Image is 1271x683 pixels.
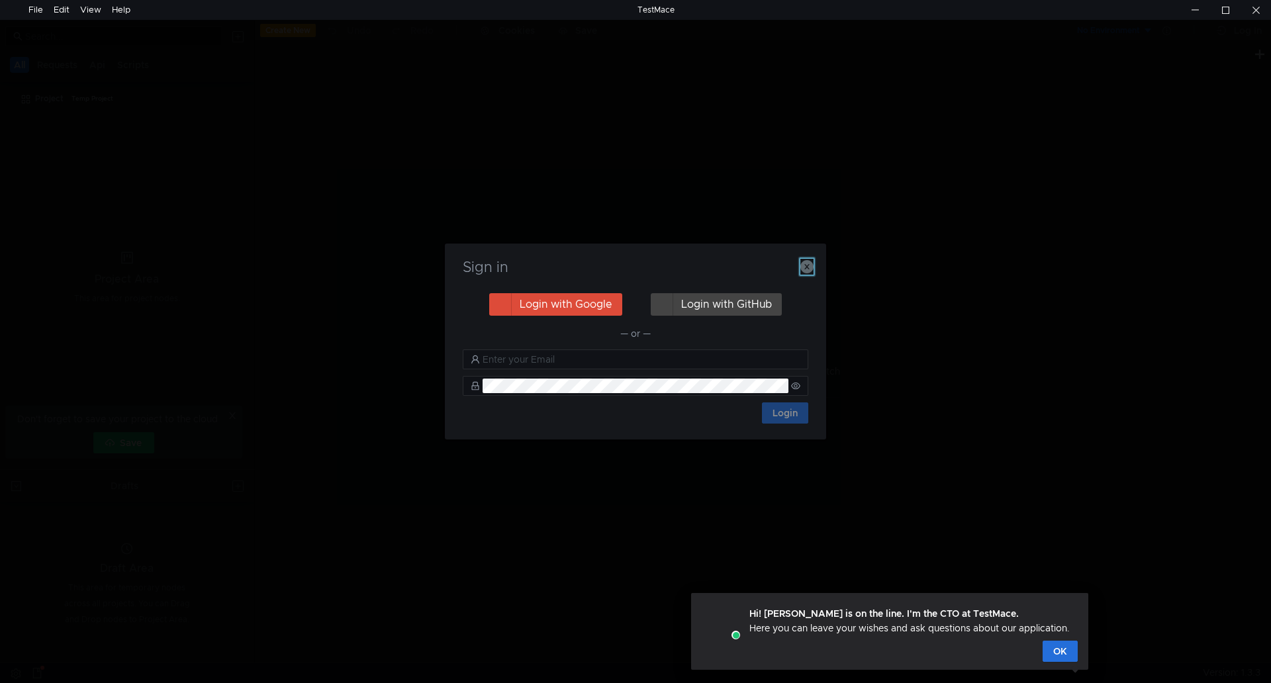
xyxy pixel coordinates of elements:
[749,608,1019,619] strong: Hi! [PERSON_NAME] is on the line. I'm the CTO at TestMace.
[489,293,622,316] button: Login with Google
[1043,641,1078,662] button: OK
[463,326,808,341] div: — or —
[461,259,810,275] h3: Sign in
[483,352,800,367] input: Enter your Email
[749,606,1070,635] div: Here you can leave your wishes and ask questions about our application.
[651,293,782,316] button: Login with GitHub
